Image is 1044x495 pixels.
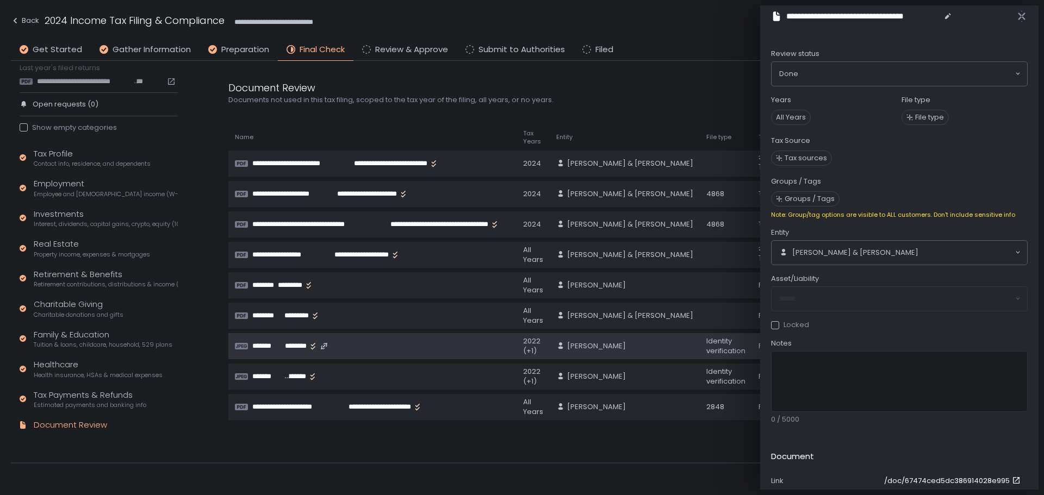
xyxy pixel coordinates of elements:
span: Tag [759,253,772,263]
span: Retirement contributions, distributions & income (1099-R, 5498) [34,280,178,289]
div: Document Review [34,419,107,431]
button: Back [11,13,39,31]
h2: Document [771,450,814,463]
div: Search for option [772,241,1027,265]
span: Open requests (0) [33,99,98,109]
span: [PERSON_NAME] & [PERSON_NAME] [792,248,918,258]
span: File type [706,133,731,141]
div: Search for option [772,62,1027,86]
label: Groups / Tags [771,177,821,186]
span: File type [915,112,944,122]
span: Tax Years [523,129,543,146]
div: Tax Payments & Refunds [34,389,146,410]
span: [PERSON_NAME] [567,280,626,290]
span: Charitable donations and gifts [34,311,123,319]
span: Tuition & loans, childcare, household, 529 plans [34,341,172,349]
input: Search for option [918,247,1014,258]
div: Note: Group/tag options are visible to ALL customers. Don't include sensitive info [771,211,1028,219]
span: Tag [759,133,770,141]
div: Investments [34,208,178,229]
span: [PERSON_NAME] & [PERSON_NAME] [567,250,693,260]
span: Preparation [221,43,269,56]
span: Health insurance, HSAs & medical expenses [34,371,163,379]
div: Document Review [228,80,750,95]
input: Search for option [798,68,1014,79]
span: All Years [771,110,811,125]
span: Submit to Authorities [478,43,565,56]
span: Gather Information [113,43,191,56]
span: Get Started [33,43,82,56]
span: [PERSON_NAME] [567,372,626,381]
span: Review status [771,49,819,59]
div: Healthcare [34,359,163,379]
span: Review & Approve [375,43,448,56]
div: Family & Education [34,329,172,349]
span: Groups / Tags [785,194,835,204]
span: Notes [771,339,792,348]
span: Asset/Liability [771,274,819,284]
span: Interest, dividends, capital gains, crypto, equity (1099s, K-1s) [34,220,178,228]
span: Filed [595,43,613,56]
span: Estimated payments and banking info [34,401,146,409]
span: Name [235,133,253,141]
span: [PERSON_NAME] & [PERSON_NAME] [567,311,693,321]
span: Entity [556,133,573,141]
span: Contact info, residence, and dependents [34,160,151,168]
div: 0 / 5000 [771,415,1028,424]
span: [PERSON_NAME] & [PERSON_NAME] [567,220,693,229]
label: File type [902,95,930,105]
span: [PERSON_NAME] [567,402,626,412]
div: Tax Profile [34,148,151,168]
span: Tax sources [785,153,827,163]
span: [PERSON_NAME] [567,341,626,351]
span: [PERSON_NAME] & [PERSON_NAME] [567,159,693,168]
label: Tax Source [771,136,810,146]
span: Property income, expenses & mortgages [34,250,150,259]
span: Tag [759,161,772,172]
span: Employee and [DEMOGRAPHIC_DATA] income (W-2s) [34,190,178,198]
h1: 2024 Income Tax Filing & Compliance [45,13,225,28]
div: Retirement & Benefits [34,268,178,289]
label: Years [771,95,791,105]
div: Back [11,14,39,27]
div: Last year's filed returns [20,63,178,86]
span: Final Check [300,43,345,56]
div: Documents not used in this tax filing, scoped to the tax year of the filing, all years, or no years. [228,95,750,105]
div: Real Estate [34,238,150,259]
div: Employment [34,178,178,198]
span: [PERSON_NAME] & [PERSON_NAME] [567,189,693,199]
span: Done [779,68,798,79]
a: /doc/67474ced5dc386914028e995 [884,476,1023,486]
span: Entity [771,228,789,237]
div: Charitable Giving [34,298,123,319]
div: Link [771,476,880,486]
